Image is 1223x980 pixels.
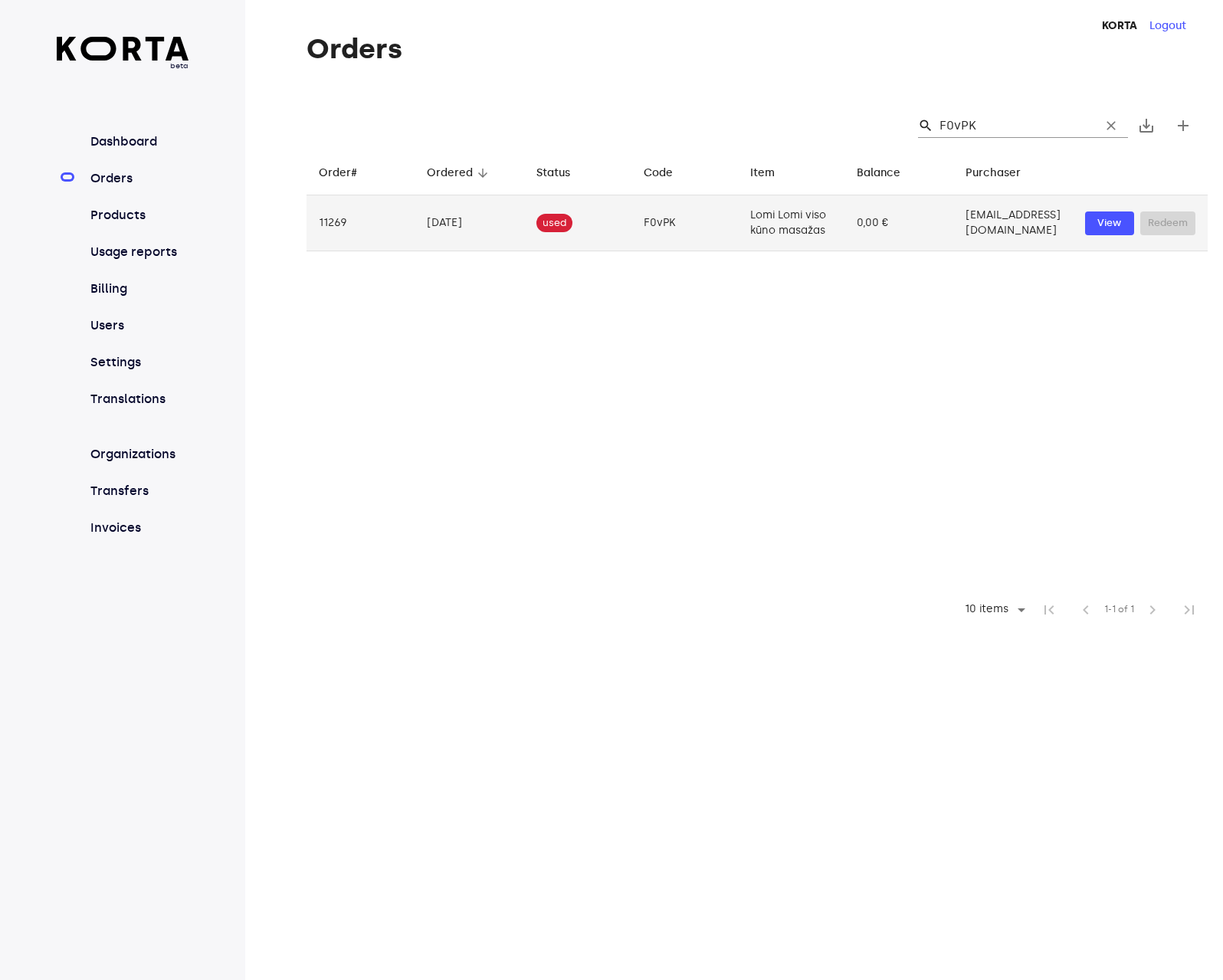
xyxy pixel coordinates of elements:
td: 11269 [307,195,415,251]
div: Code [644,164,673,182]
span: Last Page [1171,592,1208,628]
a: Organizations [87,445,189,464]
span: used [536,216,572,231]
td: Lomi Lomi viso kūno masažas [738,195,844,251]
span: First Page [1031,592,1067,628]
a: Billing [87,280,189,298]
div: Status [536,164,570,182]
a: Dashboard [87,133,189,151]
span: Ordered [427,164,493,182]
a: beta [57,37,189,71]
div: Item [750,164,775,182]
span: save_alt [1137,116,1156,135]
span: Item [750,164,795,182]
button: Logout [1149,18,1186,34]
span: 1-1 of 1 [1104,602,1134,618]
button: Clear Search [1094,109,1128,143]
span: Order# [319,164,377,182]
a: Transfers [87,482,189,500]
input: Search [939,113,1088,138]
span: Next Page [1134,592,1171,628]
a: Invoices [87,519,189,537]
span: View [1093,215,1126,232]
div: Purchaser [966,164,1021,182]
span: arrow_downward [476,166,490,180]
span: beta [57,61,189,71]
div: Ordered [427,164,473,182]
a: Settings [87,353,189,372]
span: add [1174,116,1192,135]
div: 10 items [955,598,1031,621]
span: clear [1103,118,1119,133]
a: Users [87,316,189,335]
button: Create new gift card [1165,107,1202,144]
div: 10 items [961,603,1012,616]
span: Code [644,164,693,182]
td: 0,00 € [844,195,953,251]
td: [DATE] [415,195,524,251]
td: [EMAIL_ADDRESS][DOMAIN_NAME] [953,195,1073,251]
div: Order# [319,164,357,182]
img: Korta [57,37,189,61]
td: F0vPK [631,195,738,251]
button: Export [1128,107,1165,144]
div: Balance [857,164,900,182]
h1: Orders [307,34,1208,64]
span: Balance [857,164,920,182]
strong: KORTA [1102,19,1137,32]
span: Status [536,164,590,182]
span: search [918,118,933,133]
a: Usage reports [87,243,189,261]
span: Previous Page [1067,592,1104,628]
button: View [1085,211,1134,235]
a: Translations [87,390,189,408]
span: Purchaser [966,164,1041,182]
a: Orders [87,169,189,188]
a: Products [87,206,189,225]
